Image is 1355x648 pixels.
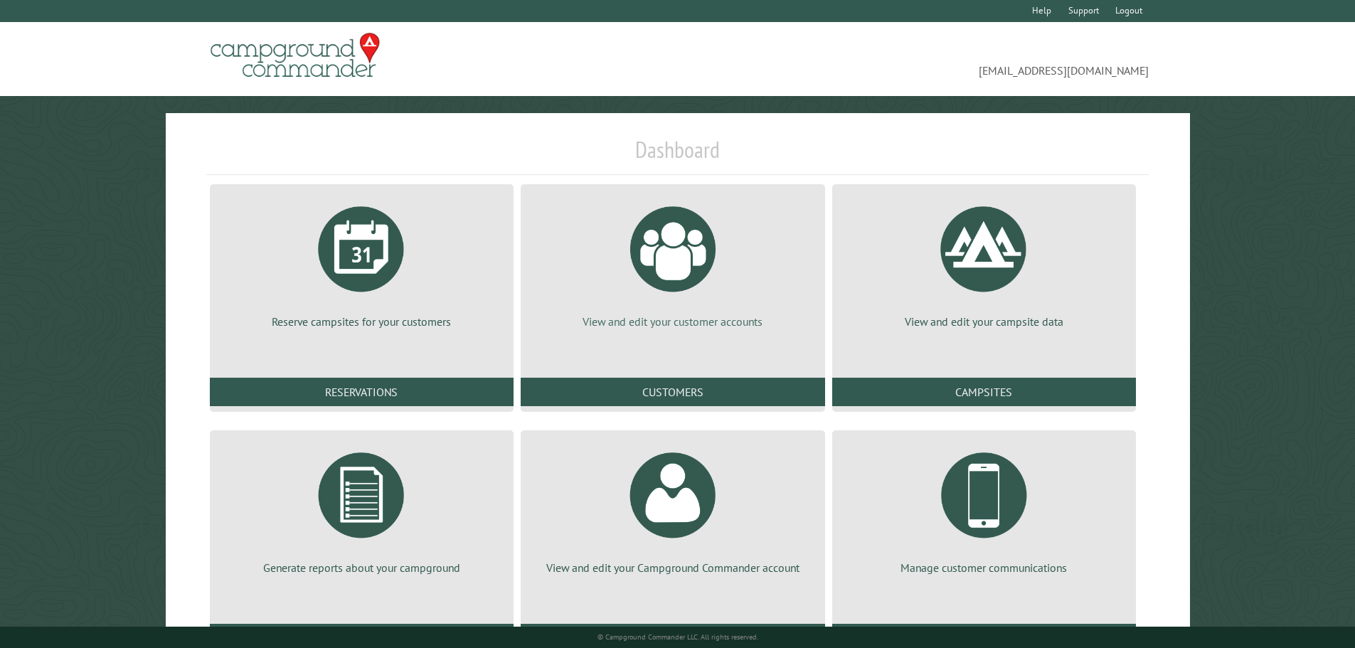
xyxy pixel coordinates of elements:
[849,196,1119,329] a: View and edit your campsite data
[849,560,1119,575] p: Manage customer communications
[538,560,807,575] p: View and edit your Campground Commander account
[210,378,514,406] a: Reservations
[206,28,384,83] img: Campground Commander
[597,632,758,642] small: © Campground Commander LLC. All rights reserved.
[227,560,496,575] p: Generate reports about your campground
[538,314,807,329] p: View and edit your customer accounts
[538,442,807,575] a: View and edit your Campground Commander account
[849,442,1119,575] a: Manage customer communications
[678,39,1149,79] span: [EMAIL_ADDRESS][DOMAIN_NAME]
[227,196,496,329] a: Reserve campsites for your customers
[206,136,1149,175] h1: Dashboard
[538,196,807,329] a: View and edit your customer accounts
[832,378,1136,406] a: Campsites
[227,442,496,575] a: Generate reports about your campground
[227,314,496,329] p: Reserve campsites for your customers
[849,314,1119,329] p: View and edit your campsite data
[521,378,824,406] a: Customers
